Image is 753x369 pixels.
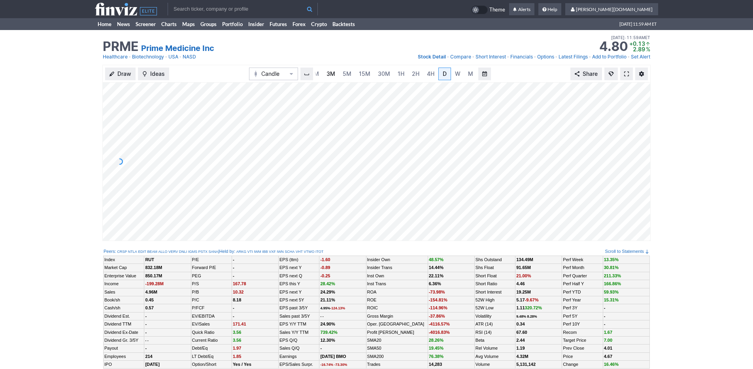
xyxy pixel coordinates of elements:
span: 3.56 [233,330,241,335]
b: 67.60 [516,330,527,335]
b: 4.46 [516,281,525,286]
td: Sales [104,288,144,296]
small: 9.48% 8.28% [516,314,537,318]
td: Sales Y/Y TTM [279,328,319,336]
a: Recom [563,330,577,335]
td: EPS next Q [279,272,319,280]
b: - [604,314,606,318]
td: Perf 3Y [562,304,603,312]
a: Biotechnology [132,53,164,61]
td: SMA20 [366,336,428,344]
a: Prime Medicine Inc [141,43,214,54]
span: [PERSON_NAME][DOMAIN_NAME] [576,6,653,12]
span: Candle [261,70,286,78]
a: IBB [262,249,268,254]
a: NTLA [128,249,137,254]
span: M [468,70,473,77]
td: Price [562,352,603,360]
button: Draw [105,68,136,80]
button: Explore new features [604,68,618,80]
td: Perf Week [562,256,603,264]
button: Chart Settings [635,68,648,80]
a: ALLO [158,249,167,254]
span: D [443,70,447,77]
td: Index [104,256,144,264]
b: 0.34 [516,322,525,326]
a: [DATE] BMO [320,354,346,359]
b: 0.45 [145,297,153,302]
td: Sales Q/Q [279,345,319,352]
b: - [233,257,234,262]
b: 21.11% [320,297,335,302]
b: 19.25M [516,290,531,294]
td: Current Ratio [191,336,232,344]
td: Employees [104,352,144,360]
a: Peers [104,249,115,254]
button: Ideas [138,68,169,80]
td: SMA50 [366,345,428,352]
td: SMA200 [366,352,428,360]
span: 15M [359,70,370,77]
span: 211.33% [604,273,621,278]
span: 10.32 [233,290,244,294]
span: W [455,70,460,77]
span: -124.13% [330,306,345,310]
b: - [604,305,606,310]
b: 14.44% [429,265,443,270]
span: 1.67 [604,330,612,335]
td: ATR (14) [474,320,515,328]
b: 24.29% [320,290,335,294]
span: Latest Filings [559,54,588,60]
span: 30.81% [604,265,619,270]
small: 4.95% [320,306,345,310]
td: Perf YTD [562,288,603,296]
td: Change [562,361,603,369]
span: -114.96% [429,305,447,310]
a: Theme [471,6,505,14]
span: -4016.83% [429,330,450,335]
b: - [233,265,234,270]
b: RUT [145,257,154,262]
a: Target Price [563,338,586,343]
td: EPS Y/Y TTM [279,320,319,328]
b: 24.90% [320,322,335,326]
b: 4.67 [604,354,612,359]
b: 850.17M [145,273,162,278]
td: Debt/Eq [191,345,232,352]
span: • [625,34,627,41]
td: EPS Q/Q [279,336,319,344]
a: ITOT [315,249,323,254]
b: 214 [145,354,152,359]
a: Stock Detail [418,53,446,61]
b: 832.18M [145,265,162,270]
td: Avg Volume [474,352,515,360]
a: Short Ratio [476,281,497,286]
a: VTWO [304,249,314,254]
a: 15M [355,68,374,80]
span: 2.89 [633,46,645,53]
td: Perf Month [562,264,603,272]
span: • [165,53,168,61]
a: ARKG [236,249,247,254]
span: 1.97 [233,346,241,350]
span: 30M [378,70,390,77]
td: Dividend Ex-Date [104,328,144,336]
span: Stock Detail [418,54,446,60]
td: Perf Year [562,296,603,304]
a: Short Interest [476,290,502,294]
span: • [507,53,510,61]
td: 52W Low [474,304,515,312]
b: 12.30% [320,338,335,343]
a: DNLI [179,249,187,254]
span: 19.45% [429,346,443,350]
td: Dividend Gr. 3/5Y [104,336,144,344]
a: Groups [198,18,219,30]
td: Dividend TTM [104,320,144,328]
td: Perf 5Y [562,312,603,320]
a: Healthcare [103,53,128,61]
td: Cash/sh [104,304,144,312]
a: Held by [219,249,234,254]
b: 22.11% [429,273,443,278]
span: 320.72% [525,305,542,310]
span: 5M [343,70,351,77]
